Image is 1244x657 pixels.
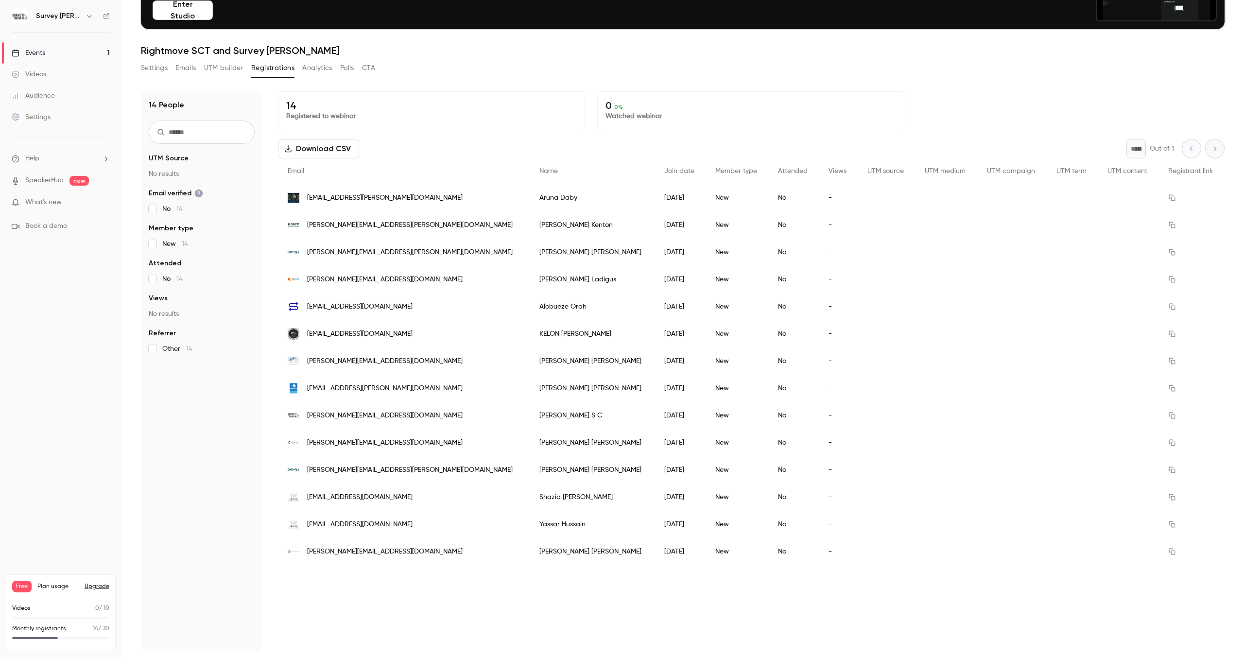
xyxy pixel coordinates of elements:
span: Name [539,168,558,174]
button: Emails [175,60,196,76]
div: No [768,511,819,538]
button: Analytics [302,60,332,76]
div: Aruna Daby [530,184,655,211]
span: Registrant link [1168,168,1213,174]
span: Free [12,581,32,592]
div: [DATE] [655,211,706,239]
button: Download CSV [278,139,359,158]
span: [PERSON_NAME][EMAIL_ADDRESS][PERSON_NAME][DOMAIN_NAME] [307,465,513,475]
p: / 30 [93,624,109,633]
button: UTM builder [204,60,243,76]
span: 14 [182,241,188,247]
div: New [706,538,769,565]
div: Alobueze Orah [530,293,655,320]
span: Attended [149,259,181,268]
span: Email verified [149,189,203,198]
div: Shazia [PERSON_NAME] [530,484,655,511]
div: - [819,266,857,293]
div: [PERSON_NAME] [PERSON_NAME] [530,239,655,266]
span: [EMAIL_ADDRESS][DOMAIN_NAME] [307,302,413,312]
span: [PERSON_NAME][EMAIL_ADDRESS][PERSON_NAME][DOMAIN_NAME] [307,220,513,230]
div: New [706,184,769,211]
div: [DATE] [655,511,706,538]
div: [DATE] [655,456,706,484]
button: Upgrade [85,583,109,590]
button: Settings [141,60,168,76]
p: Monthly registrants [12,624,66,633]
span: What's new [25,197,62,207]
div: No [768,239,819,266]
span: Attended [778,168,808,174]
img: charnwoodconsultancy.com [288,328,299,340]
div: - [819,538,857,565]
img: rivercrestsurveyors.co.uk [288,193,299,203]
span: new [69,176,89,186]
span: New [162,239,188,249]
span: [EMAIL_ADDRESS][DOMAIN_NAME] [307,492,413,502]
span: 0 % [614,104,623,110]
div: [PERSON_NAME] [PERSON_NAME] [530,429,655,456]
h1: 14 People [149,99,184,111]
div: [PERSON_NAME] Kenton [530,211,655,239]
div: No [768,266,819,293]
img: dmhall.co.uk [288,246,299,258]
div: Yassar Hussain [530,511,655,538]
p: / 10 [95,604,109,613]
span: Member type [715,168,757,174]
span: 14 [176,206,183,212]
img: crownsurveyors.co.uk [288,492,299,502]
div: Videos [12,69,46,79]
div: [PERSON_NAME] Ladigus [530,266,655,293]
div: No [768,347,819,375]
div: - [819,429,857,456]
div: No [768,375,819,402]
div: [DATE] [655,293,706,320]
span: UTM term [1056,168,1087,174]
div: [DATE] [655,347,706,375]
div: [DATE] [655,538,706,565]
img: esurv.co.uk [288,219,299,231]
div: No [768,429,819,456]
span: Plan usage [37,583,79,590]
span: [EMAIL_ADDRESS][PERSON_NAME][DOMAIN_NAME] [307,193,463,203]
span: [PERSON_NAME][EMAIL_ADDRESS][PERSON_NAME][DOMAIN_NAME] [307,247,513,258]
div: KELON [PERSON_NAME] [530,320,655,347]
div: No [768,211,819,239]
p: Registered to webinar [286,111,577,121]
div: New [706,266,769,293]
div: New [706,320,769,347]
img: pegasusbuildingsurveys.co.uk [288,357,299,365]
span: UTM medium [925,168,966,174]
span: Email [288,168,304,174]
div: New [706,375,769,402]
div: - [819,375,857,402]
img: Survey Booker CRM [12,8,28,24]
span: [EMAIL_ADDRESS][PERSON_NAME][DOMAIN_NAME] [307,383,463,394]
div: Audience [12,91,55,101]
span: 0 [95,605,99,611]
section: facet-groups [149,154,255,354]
div: [DATE] [655,402,706,429]
div: - [819,456,857,484]
span: [EMAIL_ADDRESS][DOMAIN_NAME] [307,329,413,339]
div: - [819,511,857,538]
div: [DATE] [655,484,706,511]
p: Out of 1 [1150,144,1174,154]
img: surveybooker.co.uk [288,410,299,421]
div: - [819,484,857,511]
span: Views [149,294,168,303]
span: 14 [186,346,192,352]
span: 14 [93,626,98,632]
div: [DATE] [655,320,706,347]
img: bennett-morgan.com [288,382,299,394]
div: [PERSON_NAME] [PERSON_NAME] [530,456,655,484]
div: - [819,211,857,239]
div: - [819,239,857,266]
div: People list [278,158,1225,565]
div: [PERSON_NAME] [PERSON_NAME] [530,375,655,402]
div: New [706,429,769,456]
div: - [819,402,857,429]
span: Help [25,154,39,164]
img: avanzarsurveyors.co.uk [288,550,299,553]
span: Views [829,168,847,174]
